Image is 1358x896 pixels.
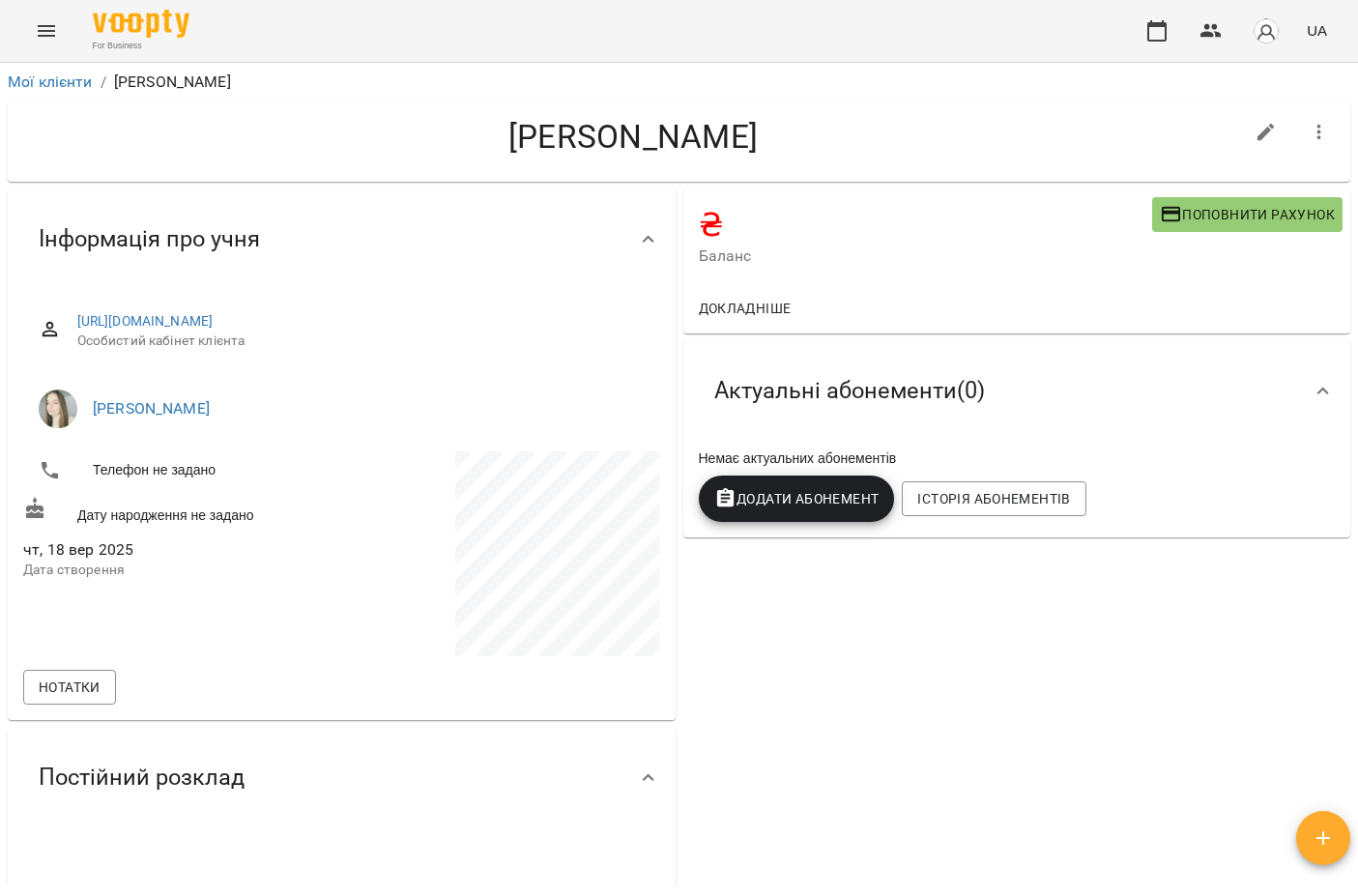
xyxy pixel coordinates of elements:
[23,8,70,54] button: Menu
[23,538,337,562] span: чт, 18 вер 2025
[39,390,77,428] img: Ярослава Барабаш
[8,72,93,91] a: Мої клієнти
[917,487,1070,510] span: Історія абонементів
[19,493,341,529] div: Дату народження не задано
[39,763,245,793] span: Постійний розклад
[1307,20,1327,41] span: UA
[39,676,101,699] span: Нотатки
[93,399,210,418] a: [PERSON_NAME]
[691,291,799,326] button: Докладніше
[114,71,231,94] p: [PERSON_NAME]
[93,10,189,38] img: Voopty Logo
[1160,203,1335,226] span: Поповнити рахунок
[1152,197,1343,232] button: Поповнити рахунок
[714,376,985,406] span: Актуальні абонементи ( 0 )
[8,728,676,827] div: Постійний розклад
[714,487,880,510] span: Додати Абонемент
[23,451,337,490] li: Телефон не задано
[699,297,792,320] span: Докладніше
[8,71,1350,94] nav: breadcrumb
[93,40,189,52] span: For Business
[695,445,1340,472] div: Немає актуальних абонементів
[683,341,1351,441] div: Актуальні абонементи(0)
[77,332,645,351] span: Особистий кабінет клієнта
[1253,17,1280,44] img: avatar_s.png
[101,71,106,94] li: /
[699,245,1152,268] span: Баланс
[23,670,116,705] button: Нотатки
[699,205,1152,245] h4: ₴
[902,481,1085,516] button: Історія абонементів
[77,313,214,329] a: [URL][DOMAIN_NAME]
[1299,13,1335,48] button: UA
[39,224,260,254] span: Інформація про учня
[699,476,895,522] button: Додати Абонемент
[23,561,337,580] p: Дата створення
[8,189,676,289] div: Інформація про учня
[23,117,1243,157] h4: [PERSON_NAME]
